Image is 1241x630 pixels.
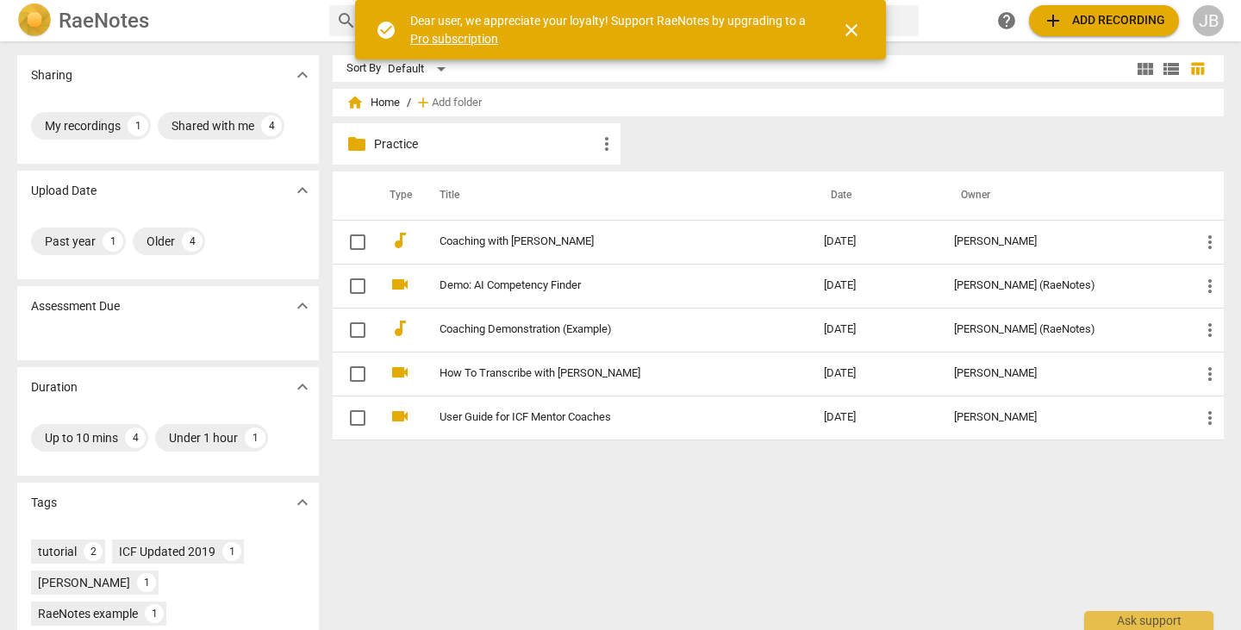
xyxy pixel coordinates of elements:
div: [PERSON_NAME] (RaeNotes) [954,323,1172,336]
th: Title [419,172,810,220]
div: Ask support [1084,611,1213,630]
span: add [1043,10,1063,31]
a: Coaching with [PERSON_NAME] [440,235,762,248]
div: 4 [182,231,203,252]
span: more_vert [1200,408,1220,428]
div: Shared with me [171,117,254,134]
div: [PERSON_NAME] [954,411,1172,424]
button: Show more [290,62,315,88]
div: 4 [261,115,282,136]
button: Tile view [1132,56,1158,82]
span: videocam [390,274,410,295]
div: 4 [125,427,146,448]
span: more_vert [596,134,617,154]
button: Table view [1184,56,1210,82]
span: videocam [390,362,410,383]
td: [DATE] [810,352,940,396]
span: Home [346,94,400,111]
div: Dear user, we appreciate your loyalty! Support RaeNotes by upgrading to a [410,12,810,47]
a: Pro subscription [410,32,498,46]
div: Older [147,233,175,250]
span: more_vert [1200,232,1220,253]
div: [PERSON_NAME] [954,367,1172,380]
div: [PERSON_NAME] [38,574,130,591]
p: Sharing [31,66,72,84]
button: Upload [1029,5,1179,36]
span: expand_more [292,65,313,85]
th: Type [376,172,419,220]
button: Close [831,9,872,51]
p: Duration [31,378,78,396]
a: Demo: AI Competency Finder [440,279,762,292]
span: videocam [390,406,410,427]
span: close [841,20,862,41]
span: / [407,97,411,109]
div: tutorial [38,543,77,560]
span: more_vert [1200,364,1220,384]
p: Upload Date [31,182,97,200]
div: Sort By [346,62,381,75]
a: LogoRaeNotes [17,3,315,38]
div: 1 [245,427,265,448]
span: help [996,10,1017,31]
td: [DATE] [810,264,940,308]
p: Practice [374,135,596,153]
span: home [346,94,364,111]
div: RaeNotes example [38,605,138,622]
span: view_list [1161,59,1182,79]
a: Coaching Demonstration (Example) [440,323,762,336]
td: [DATE] [810,308,940,352]
span: folder [346,134,367,154]
span: view_module [1135,59,1156,79]
div: 1 [128,115,148,136]
div: Default [388,55,452,83]
span: audiotrack [390,318,410,339]
span: audiotrack [390,230,410,251]
div: My recordings [45,117,121,134]
button: Show more [290,490,315,515]
span: expand_more [292,296,313,316]
div: 1 [222,542,241,561]
a: Help [991,5,1022,36]
th: Date [810,172,940,220]
td: [DATE] [810,396,940,440]
div: 2 [84,542,103,561]
span: Add recording [1043,10,1165,31]
div: Up to 10 mins [45,429,118,446]
th: Owner [940,172,1186,220]
span: search [336,10,357,31]
span: table_chart [1189,60,1206,77]
button: List view [1158,56,1184,82]
span: expand_more [292,492,313,513]
span: expand_more [292,180,313,201]
img: Logo [17,3,52,38]
p: Assessment Due [31,297,120,315]
span: expand_more [292,377,313,397]
button: Show more [290,293,315,319]
div: 1 [137,573,156,592]
div: [PERSON_NAME] [954,235,1172,248]
span: add [415,94,432,111]
div: 1 [145,604,164,623]
span: more_vert [1200,320,1220,340]
td: [DATE] [810,220,940,264]
a: How To Transcribe with [PERSON_NAME] [440,367,762,380]
h2: RaeNotes [59,9,149,33]
div: Past year [45,233,96,250]
a: User Guide for ICF Mentor Coaches [440,411,762,424]
div: ICF Updated 2019 [119,543,215,560]
div: Under 1 hour [169,429,238,446]
span: more_vert [1200,276,1220,296]
span: Add folder [432,97,482,109]
button: JB [1193,5,1224,36]
div: 1 [103,231,123,252]
span: check_circle [376,20,396,41]
div: [PERSON_NAME] (RaeNotes) [954,279,1172,292]
button: Show more [290,374,315,400]
p: Tags [31,494,57,512]
button: Show more [290,178,315,203]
